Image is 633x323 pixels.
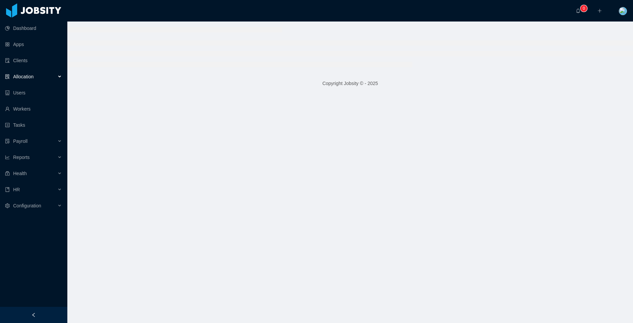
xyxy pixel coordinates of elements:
[5,74,10,79] i: icon: solution
[67,72,633,95] footer: Copyright Jobsity © - 2025
[597,8,602,13] i: icon: plus
[13,203,41,208] span: Configuration
[5,118,62,132] a: icon: profileTasks
[13,187,20,192] span: HR
[5,139,10,144] i: icon: file-protect
[5,86,62,99] a: icon: robotUsers
[13,155,30,160] span: Reports
[13,74,34,79] span: Allocation
[576,8,580,13] i: icon: bell
[5,171,10,176] i: icon: medicine-box
[5,187,10,192] i: icon: book
[619,7,627,15] img: f9a2cb40-5d3f-11e8-9349-effafd1e3b98_6064acf4f00d7.png
[5,155,10,160] i: icon: line-chart
[5,38,62,51] a: icon: appstoreApps
[5,54,62,67] a: icon: auditClients
[13,171,27,176] span: Health
[5,203,10,208] i: icon: setting
[5,102,62,116] a: icon: userWorkers
[5,22,62,35] a: icon: pie-chartDashboard
[13,138,28,144] span: Payroll
[580,5,587,12] sup: 0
